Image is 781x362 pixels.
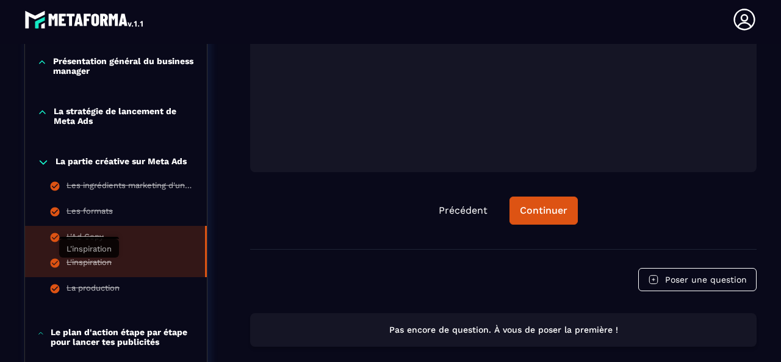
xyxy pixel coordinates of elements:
p: Pas encore de question. À vous de poser la première ! [261,324,746,336]
div: Les ingrédients marketing d'une creative qui perfome [67,181,195,194]
div: Les formats [67,206,113,220]
span: L'inspiration [67,244,112,253]
p: La partie créative sur Meta Ads [56,156,187,168]
p: Présentation général du business manager [53,56,195,76]
button: Poser une question [638,268,757,291]
div: Continuer [520,205,567,217]
div: L'Ad Copy [67,232,104,245]
div: La production [67,283,120,297]
p: La stratégie de lancement de Meta Ads [54,106,195,126]
div: L'inspiration [67,258,112,271]
p: Le plan d'action étape par étape pour lancer tes publicités [51,327,195,347]
img: logo [24,7,145,32]
button: Continuer [509,197,578,225]
button: Précédent [429,197,497,224]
